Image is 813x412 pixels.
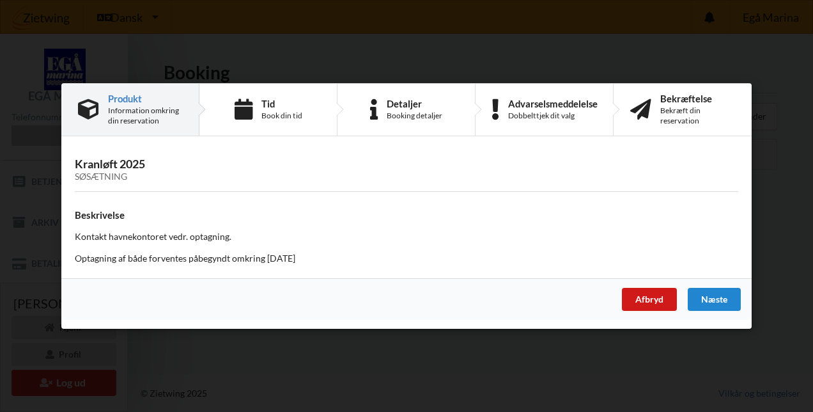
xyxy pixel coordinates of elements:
[261,99,302,109] div: Tid
[75,230,738,243] p: Kontakt havnekontoret vedr. optagning.
[75,171,738,182] div: Søsætning
[261,111,302,121] div: Book din tid
[108,93,182,104] div: Produkt
[508,111,598,121] div: Dobbelttjek dit valg
[75,157,738,182] h3: Kranløft 2025
[387,99,442,109] div: Detaljer
[660,93,735,104] div: Bekræftelse
[688,288,741,311] div: Næste
[75,252,738,265] p: Optagning af både forventes påbegyndt omkring [DATE]
[622,288,677,311] div: Afbryd
[108,106,182,126] div: Information omkring din reservation
[75,209,738,221] h4: Beskrivelse
[660,106,735,126] div: Bekræft din reservation
[508,99,598,109] div: Advarselsmeddelelse
[387,111,442,121] div: Booking detaljer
